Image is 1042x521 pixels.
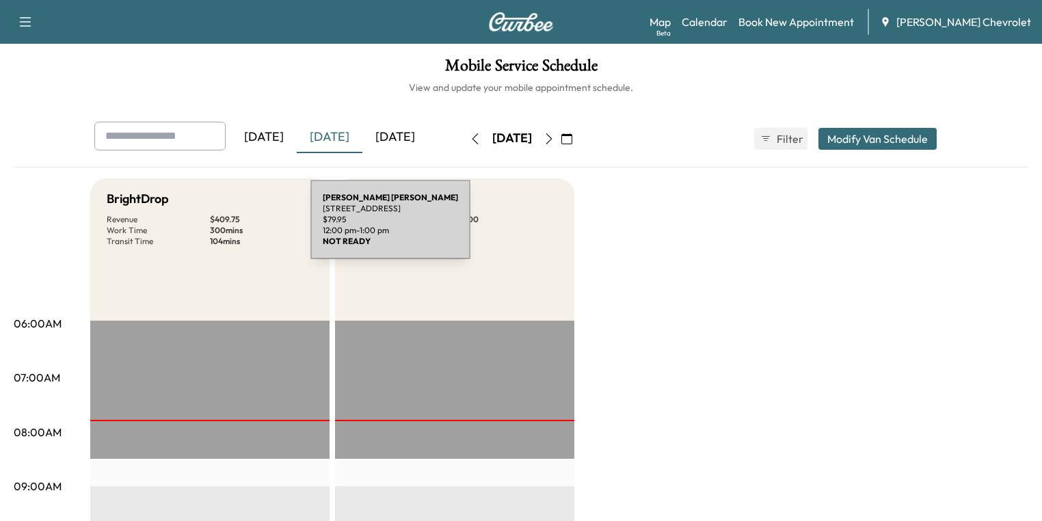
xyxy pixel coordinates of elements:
div: [DATE] [362,122,428,153]
span: Filter [777,131,801,147]
p: 07:00AM [14,369,60,386]
div: Beta [656,28,671,38]
p: Work Time [107,225,210,236]
b: [PERSON_NAME] [PERSON_NAME] [323,192,458,202]
div: [DATE] [231,122,297,153]
p: Revenue [107,214,210,225]
img: Curbee Logo [488,12,554,31]
p: 06:00AM [14,315,62,332]
a: MapBeta [650,14,671,30]
p: $ 409.75 [210,214,313,225]
p: $ 79.95 [323,214,458,225]
h5: BrightDrop [107,189,169,209]
div: [DATE] [297,122,362,153]
button: Filter [754,128,807,150]
a: Book New Appointment [738,14,854,30]
p: 300 mins [210,225,313,236]
p: 12:00 pm - 1:00 pm [323,225,458,236]
p: $ 0.00 [455,214,558,225]
button: Modify Van Schedule [818,128,937,150]
b: NOT READY [323,236,371,246]
a: Calendar [682,14,727,30]
span: [PERSON_NAME] Chevrolet [896,14,1031,30]
p: 08:00AM [14,424,62,440]
p: 104 mins [210,236,313,247]
p: 09:00AM [14,478,62,494]
h6: View and update your mobile appointment schedule. [14,81,1028,94]
p: Transit Time [107,236,210,247]
div: [DATE] [492,130,532,147]
p: [STREET_ADDRESS] [323,203,458,214]
h1: Mobile Service Schedule [14,57,1028,81]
